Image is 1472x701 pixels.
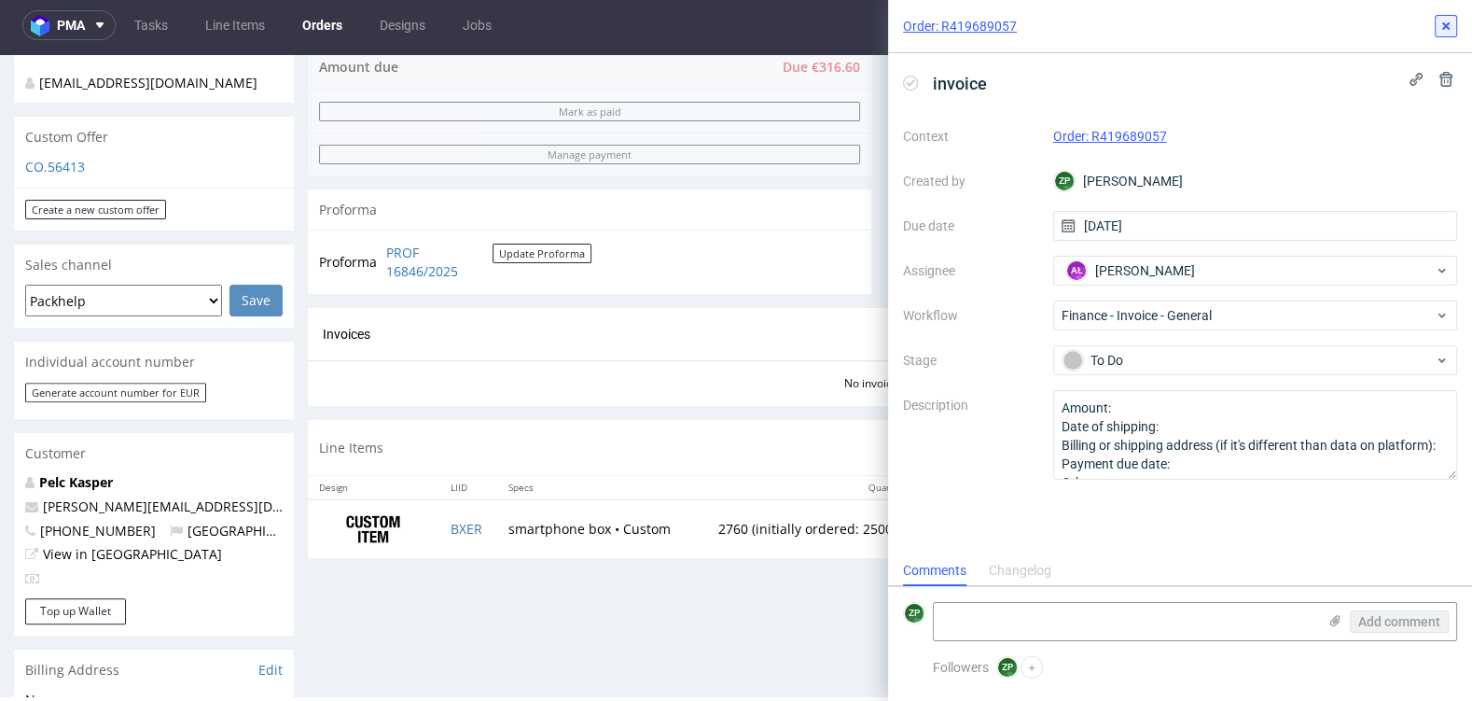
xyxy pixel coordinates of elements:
div: Customer [14,378,294,419]
td: Proforma [319,187,382,227]
button: Generate account number for EUR [25,328,206,347]
a: Orders [291,10,354,40]
div: [PERSON_NAME] [1053,166,1458,196]
a: [PERSON_NAME][EMAIL_ADDRESS][DOMAIN_NAME] [43,442,366,460]
div: Billing Address [14,595,294,636]
label: Description [903,394,1038,476]
span: Finance - Invoice - General [1062,306,1435,325]
label: Assignee [903,259,1038,282]
span: Tasks [906,71,940,90]
a: Create a new custom offer [25,145,166,164]
button: Update Proforma [493,189,591,208]
span: [PERSON_NAME] [1095,261,1195,280]
div: Individual account number [14,287,294,328]
span: [PHONE_NUMBER] [25,467,156,484]
a: Edit [258,606,283,624]
div: invoice [939,152,979,175]
th: Shipment [1296,421,1426,444]
td: [DATE] [1159,444,1228,503]
label: Due date [903,215,1038,237]
div: [EMAIL_ADDRESS][DOMAIN_NAME] [25,19,269,37]
td: Kuehne + Nagel [1296,444,1426,503]
a: View all [1408,73,1447,89]
div: Completed [940,106,1001,121]
a: View in [GEOGRAPHIC_DATA] [43,490,222,508]
span: Invoices [323,272,370,287]
img: logo [31,15,57,36]
a: Line Items [194,10,276,40]
div: Sales channel [14,189,294,231]
img: ico-item-custom-a8f9c3db6a5631ce2f509e228e8b95abde266dc4376634de7b166047de09ff05.png [326,451,420,498]
a: Designs [368,10,437,40]
button: Invoice [1372,268,1443,290]
td: 2760 (initially ordered: 2500) [693,444,907,503]
span: invoice [925,68,994,99]
button: + [1021,656,1043,679]
span: [GEOGRAPHIC_DATA] [170,467,318,484]
a: Jobs [451,10,503,40]
td: smartphone box • Custom [496,444,693,503]
div: Set due date [1334,112,1443,134]
th: Stage [1062,421,1159,444]
figcaption: AŁ [1067,261,1086,280]
a: Order: R419689057 [1053,129,1167,144]
th: Batch [1159,421,1228,444]
a: Order: R419689057 [903,17,1017,35]
th: Unit price [908,421,975,444]
td: €0.99 [908,444,975,503]
span: Name [25,636,283,654]
div: Shipped [1074,463,1142,485]
p: €2,732.40 [986,465,1051,484]
span: Followers [933,660,989,675]
div: Set due date [1334,152,1443,175]
th: Net Total [975,421,1062,444]
th: Design [308,421,439,444]
th: Deadline [1228,421,1297,444]
figcaption: ZP [998,658,1017,677]
label: Context [903,125,1038,147]
th: LIID [439,421,497,444]
a: PROF 16846/2025 [386,189,493,225]
button: Top up Wallet [25,543,126,569]
div: Changelog [989,556,1051,586]
div: Proforma [308,134,871,175]
small: Manage dielines [1264,382,1347,392]
textarea: Amount: Date of shipping: Billing or shipping address (if it's different than data on platform): ... [1053,390,1458,480]
a: Tasks [123,10,179,40]
figcaption: ZP [905,604,923,623]
th: Quant. [693,421,907,444]
label: Workflow [903,304,1038,327]
div: To Do [1062,350,1434,371]
a: CO.56413 [25,103,85,120]
a: BXER [451,465,482,483]
div: Line Items [308,365,1458,420]
td: [DATE] [1228,444,1297,503]
a: Pelc Kasper [39,418,113,436]
div: payment link [939,102,1013,145]
small: Margin summary [1361,382,1447,392]
label: Created by [903,170,1038,192]
span: pma [57,19,85,32]
figcaption: ZP [1055,172,1074,190]
input: Save [229,230,283,261]
div: No invoices yet [308,305,1458,337]
th: Specs [496,421,693,444]
label: Stage [903,349,1038,372]
input: Type to create new task [910,194,1443,224]
div: Custom Offer [14,62,294,103]
figcaption: AŁ [1423,114,1441,133]
div: Comments [903,556,966,586]
button: pma [22,10,116,40]
span: Invoice [1380,272,1436,287]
